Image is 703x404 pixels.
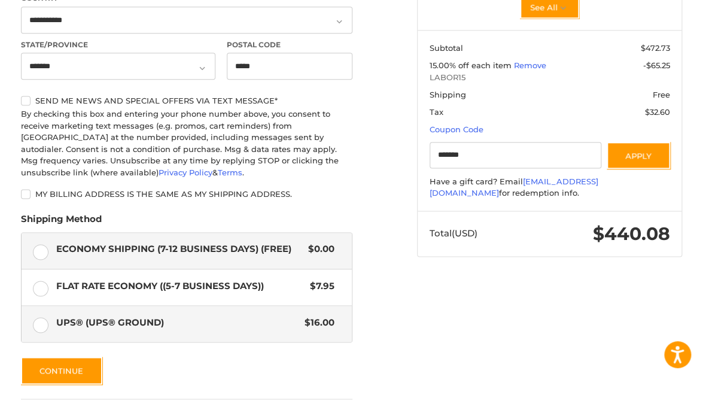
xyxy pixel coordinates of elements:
span: $0.00 [302,242,334,256]
a: Remove [514,60,546,70]
a: Coupon Code [430,124,483,134]
span: $32.60 [645,107,670,117]
span: Free [653,90,670,99]
span: $472.73 [641,43,670,53]
span: Flat Rate Economy ((5-7 Business Days)) [56,279,304,293]
span: Shipping [430,90,466,99]
span: $7.95 [304,279,334,293]
span: UPS® (UPS® Ground) [56,315,299,329]
label: State/Province [21,40,215,50]
a: Terms [218,168,242,177]
span: Tax [430,107,443,117]
span: $440.08 [593,223,670,245]
div: By checking this box and entering your phone number above, you consent to receive marketing text ... [21,108,353,178]
button: Apply [607,142,670,169]
label: Send me news and special offers via text message* [21,96,353,105]
a: Privacy Policy [159,168,212,177]
label: My billing address is the same as my shipping address. [21,189,353,199]
span: Subtotal [430,43,463,53]
input: Gift Certificate or Coupon Code [430,142,601,169]
div: Have a gift card? Email for redemption info. [430,176,670,199]
legend: Shipping Method [21,212,102,232]
span: 15.00% off each item [430,60,514,70]
span: -$65.25 [643,60,670,70]
span: Economy Shipping (7-12 Business Days) (Free) [56,242,302,256]
span: $16.00 [299,315,334,329]
button: Continue [21,357,102,384]
span: LABOR15 [430,72,670,84]
span: Total (USD) [430,227,477,239]
label: Postal Code [227,40,352,50]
